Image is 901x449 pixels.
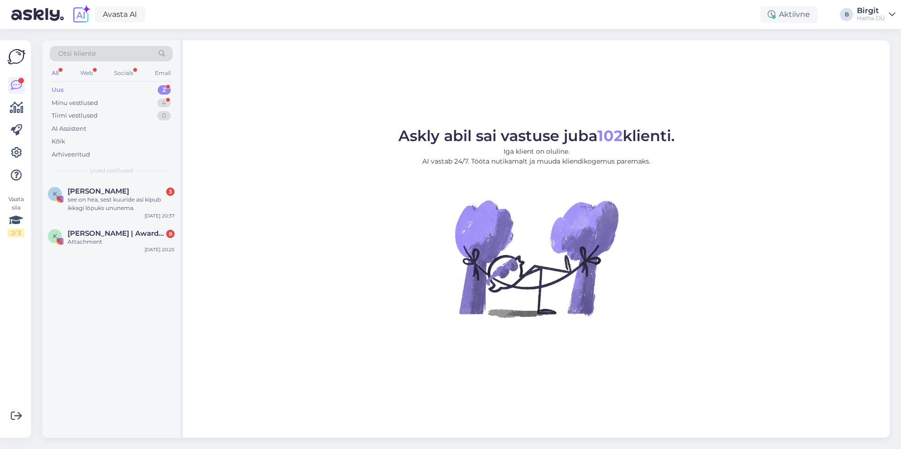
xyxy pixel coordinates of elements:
a: BirgitHatha OÜ [857,7,895,22]
span: Klaudia Tiitsmaa [68,187,129,195]
div: 2 / 3 [8,229,24,237]
img: Askly Logo [8,48,25,66]
img: explore-ai [71,5,91,24]
div: 3 [166,187,175,196]
div: Aktiivne [760,6,817,23]
div: AI Assistent [52,124,86,134]
div: Vaata siia [8,195,24,237]
div: Email [153,67,173,79]
span: Askly abil sai vastuse juba klienti. [398,127,675,145]
span: K [53,190,57,197]
div: Socials [112,67,135,79]
div: 2 [158,85,171,95]
div: Tiimi vestlused [52,111,98,120]
div: Minu vestlused [52,98,98,108]
a: Avasta AI [95,7,145,22]
span: Karen Kissane | Award Winning Business Coach & Mentor [68,229,165,238]
p: Iga klient on oluline. AI vastab 24/7. Tööta nutikamalt ja muuda kliendikogemus paremaks. [398,147,675,166]
div: Hatha OÜ [857,15,885,22]
div: 8 [166,230,175,238]
span: Uued vestlused [90,166,133,175]
div: Kõik [52,137,65,146]
b: 102 [597,127,623,145]
div: Attachment [68,238,175,246]
div: Web [78,67,95,79]
div: [DATE] 20:37 [145,212,175,219]
div: [DATE] 20:25 [145,246,175,253]
span: Otsi kliente [58,49,96,59]
div: All [50,67,61,79]
div: 0 [157,111,171,120]
div: Uus [52,85,64,95]
div: 4 [157,98,171,108]
span: K [53,232,57,239]
img: No Chat active [452,174,621,343]
div: B [840,8,853,21]
div: Birgit [857,7,885,15]
div: Arhiveeritud [52,150,90,159]
div: see on hea, sest kuuride asi kipub ikkagi lòpuks ununema. [68,195,175,212]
